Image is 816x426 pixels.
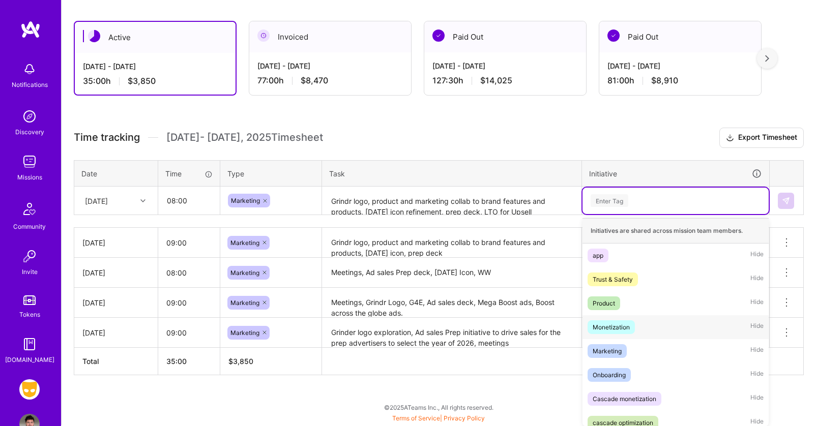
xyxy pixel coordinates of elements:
[750,320,764,334] span: Hide
[74,131,140,144] span: Time tracking
[719,128,804,148] button: Export Timesheet
[12,79,48,90] div: Notifications
[19,309,40,320] div: Tokens
[593,393,656,404] div: Cascade monetization
[158,319,220,346] input: HH:MM
[424,21,586,52] div: Paid Out
[83,76,227,86] div: 35:00 h
[19,106,40,127] img: discovery
[593,274,633,285] div: Trust & Safety
[17,172,42,182] div: Missions
[257,60,403,71] div: [DATE] - [DATE]
[257,29,270,42] img: Invoiced
[230,299,259,307] span: Marketing
[599,21,761,52] div: Paid Out
[20,20,41,39] img: logo
[593,250,603,261] div: app
[231,197,260,204] span: Marketing
[19,59,40,79] img: bell
[607,29,620,42] img: Paid Out
[750,368,764,382] span: Hide
[589,168,762,179] div: Initiative
[82,297,150,308] div: [DATE]
[726,133,734,143] i: icon Download
[140,198,145,203] i: icon Chevron
[323,259,580,287] textarea: Meetings, Ad sales Prep deck, [DATE] Icon, WW
[230,239,259,247] span: Marketing
[323,289,580,317] textarea: Meetings, Grindr Logo, G4E, Ad sales deck, Mega Boost ads, Boost across the globe ads.
[593,370,626,380] div: Onboarding
[17,197,42,221] img: Community
[249,21,411,52] div: Invoiced
[432,75,578,86] div: 127:30 h
[392,414,485,422] span: |
[593,298,615,309] div: Product
[228,357,253,366] span: $ 3,850
[23,295,36,305] img: tokens
[128,76,156,86] span: $3,850
[74,348,158,375] th: Total
[750,249,764,262] span: Hide
[82,237,150,248] div: [DATE]
[74,160,158,187] th: Date
[480,75,512,86] span: $14,025
[61,394,816,420] div: © 2025 ATeams Inc., All rights reserved.
[19,246,40,266] img: Invite
[82,267,150,278] div: [DATE]
[323,319,580,347] textarea: Grinder logo exploration, Ad sales Prep initiative to drive sales for the prep advertisers to sel...
[13,221,46,232] div: Community
[392,414,440,422] a: Terms of Service
[582,218,769,244] div: Initiatives are shared across mission team members.
[19,151,40,172] img: teamwork
[83,61,227,72] div: [DATE] - [DATE]
[651,75,678,86] span: $8,910
[750,272,764,286] span: Hide
[323,188,580,215] textarea: Grindr logo, product and marketing collab to brand features and products, [DATE] icon refinement,...
[15,127,44,137] div: Discovery
[257,75,403,86] div: 77:00 h
[158,259,220,286] input: HH:MM
[782,197,790,205] img: Submit
[166,131,323,144] span: [DATE] - [DATE] , 2025 Timesheet
[591,193,628,208] div: Enter Tag
[301,75,328,86] span: $8,470
[750,392,764,406] span: Hide
[593,322,630,332] div: Monetization
[432,29,445,42] img: Paid Out
[159,187,219,214] input: HH:MM
[432,60,578,71] div: [DATE] - [DATE]
[5,354,54,365] div: [DOMAIN_NAME]
[19,334,40,354] img: guide book
[158,229,220,256] input: HH:MM
[82,327,150,338] div: [DATE]
[22,266,38,277] div: Invite
[444,414,485,422] a: Privacy Policy
[220,160,322,187] th: Type
[750,344,764,358] span: Hide
[85,195,108,206] div: [DATE]
[593,346,622,356] div: Marketing
[322,160,582,187] th: Task
[75,22,236,53] div: Active
[158,348,220,375] th: 35:00
[607,60,753,71] div: [DATE] - [DATE]
[230,329,259,337] span: Marketing
[765,55,769,62] img: right
[165,168,213,179] div: Time
[230,269,259,277] span: Marketing
[323,229,580,257] textarea: Grindr logo, product and marketing collab to brand features and products, [DATE] icon, prep deck
[88,30,100,42] img: Active
[750,296,764,310] span: Hide
[158,289,220,316] input: HH:MM
[17,379,42,400] a: Grindr: Product & Marketing
[607,75,753,86] div: 81:00 h
[19,379,40,400] img: Grindr: Product & Marketing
